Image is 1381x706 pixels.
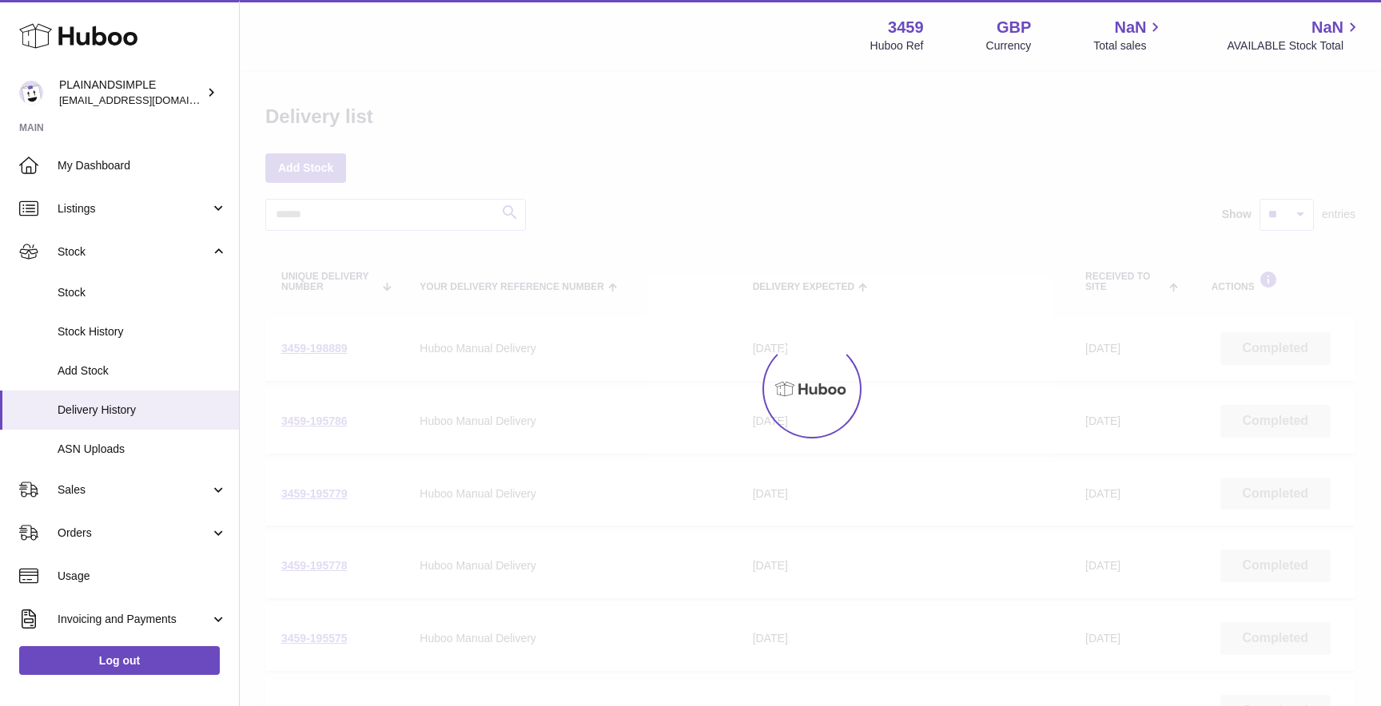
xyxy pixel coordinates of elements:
span: Listings [58,201,210,216]
span: Stock History [58,324,227,339]
span: [EMAIL_ADDRESS][DOMAIN_NAME] [59,93,235,106]
span: Total sales [1093,38,1164,54]
a: NaN Total sales [1093,17,1164,54]
span: Stock [58,244,210,260]
strong: GBP [997,17,1031,38]
a: Log out [19,646,220,675]
strong: 3459 [888,17,924,38]
span: AVAILABLE Stock Total [1227,38,1362,54]
span: Stock [58,285,227,300]
span: My Dashboard [58,158,227,173]
span: NaN [1311,17,1343,38]
span: Usage [58,569,227,584]
img: duco@plainandsimple.com [19,81,43,105]
span: Invoicing and Payments [58,612,210,627]
span: Add Stock [58,363,227,379]
a: NaN AVAILABLE Stock Total [1227,17,1362,54]
span: Sales [58,482,210,498]
div: Currency [986,38,1032,54]
span: Orders [58,526,210,541]
div: PLAINANDSIMPLE [59,77,203,108]
span: Delivery History [58,403,227,418]
div: Huboo Ref [870,38,924,54]
span: ASN Uploads [58,442,227,457]
span: NaN [1114,17,1146,38]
